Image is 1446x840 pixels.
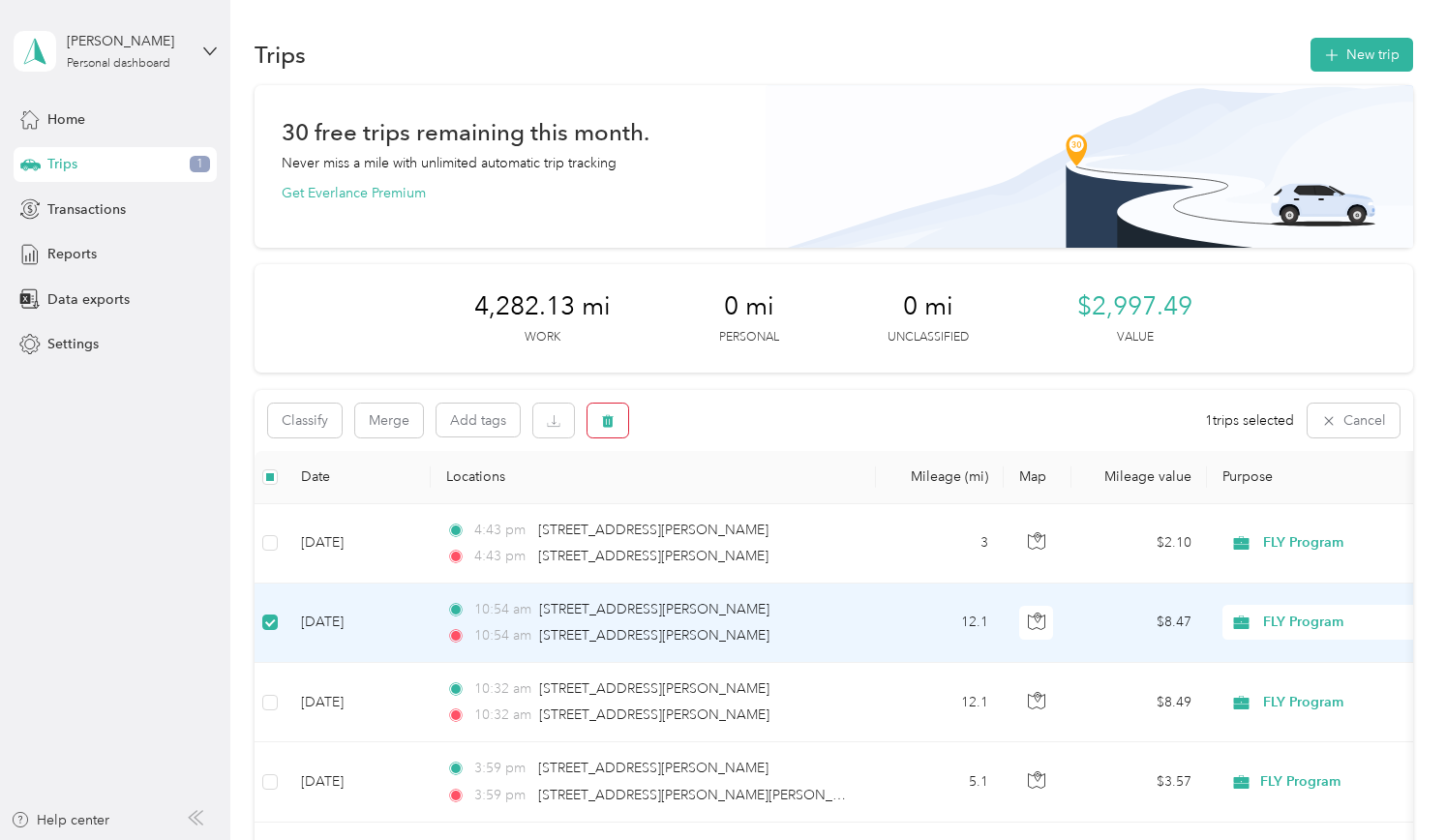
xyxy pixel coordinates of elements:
[11,810,109,830] button: Help center
[47,289,130,310] span: Data exports
[282,183,426,203] button: Get Everlance Premium
[286,663,431,742] td: [DATE]
[1338,732,1446,840] iframe: Everlance-gr Chat Button Frame
[282,122,649,142] h1: 30 free trips remaining this month.
[474,546,529,567] span: 4:43 pm
[47,199,126,220] span: Transactions
[903,291,953,322] span: 0 mi
[539,706,769,723] span: [STREET_ADDRESS][PERSON_NAME]
[286,451,431,504] th: Date
[47,334,99,354] span: Settings
[431,451,876,504] th: Locations
[474,520,529,541] span: 4:43 pm
[1263,612,1440,633] span: FLY Program
[474,785,529,806] span: 3:59 pm
[67,31,188,51] div: [PERSON_NAME]
[474,705,531,726] span: 10:32 am
[538,787,876,803] span: [STREET_ADDRESS][PERSON_NAME][PERSON_NAME]
[355,404,423,437] button: Merge
[437,404,520,436] button: Add tags
[538,522,768,538] span: [STREET_ADDRESS][PERSON_NAME]
[1004,451,1071,504] th: Map
[1071,742,1207,822] td: $3.57
[1071,584,1207,663] td: $8.47
[876,584,1004,663] td: 12.1
[876,451,1004,504] th: Mileage (mi)
[1260,773,1341,791] span: FLY Program
[539,680,769,697] span: [STREET_ADDRESS][PERSON_NAME]
[268,404,342,437] button: Classify
[876,742,1004,822] td: 5.1
[474,599,531,620] span: 10:54 am
[286,504,431,584] td: [DATE]
[47,244,97,264] span: Reports
[286,584,431,663] td: [DATE]
[47,109,85,130] span: Home
[474,291,611,322] span: 4,282.13 mi
[1117,329,1154,346] p: Value
[876,504,1004,584] td: 3
[1263,532,1440,554] span: FLY Program
[282,153,617,173] p: Never miss a mile with unlimited automatic trip tracking
[1263,692,1440,713] span: FLY Program
[1077,291,1192,322] span: $2,997.49
[538,760,768,776] span: [STREET_ADDRESS][PERSON_NAME]
[1308,404,1400,437] button: Cancel
[1205,410,1294,431] span: 1 trips selected
[888,329,969,346] p: Unclassified
[1310,38,1413,72] button: New trip
[474,678,531,700] span: 10:32 am
[539,601,769,617] span: [STREET_ADDRESS][PERSON_NAME]
[1071,663,1207,742] td: $8.49
[539,627,769,644] span: [STREET_ADDRESS][PERSON_NAME]
[1071,451,1207,504] th: Mileage value
[876,663,1004,742] td: 12.1
[67,58,170,70] div: Personal dashboard
[47,154,77,174] span: Trips
[190,156,210,173] span: 1
[538,548,768,564] span: [STREET_ADDRESS][PERSON_NAME]
[474,625,531,646] span: 10:54 am
[286,742,431,822] td: [DATE]
[525,329,560,346] p: Work
[1071,504,1207,584] td: $2.10
[724,291,774,322] span: 0 mi
[719,329,779,346] p: Personal
[766,85,1413,248] img: Banner
[474,758,529,779] span: 3:59 pm
[255,45,306,65] h1: Trips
